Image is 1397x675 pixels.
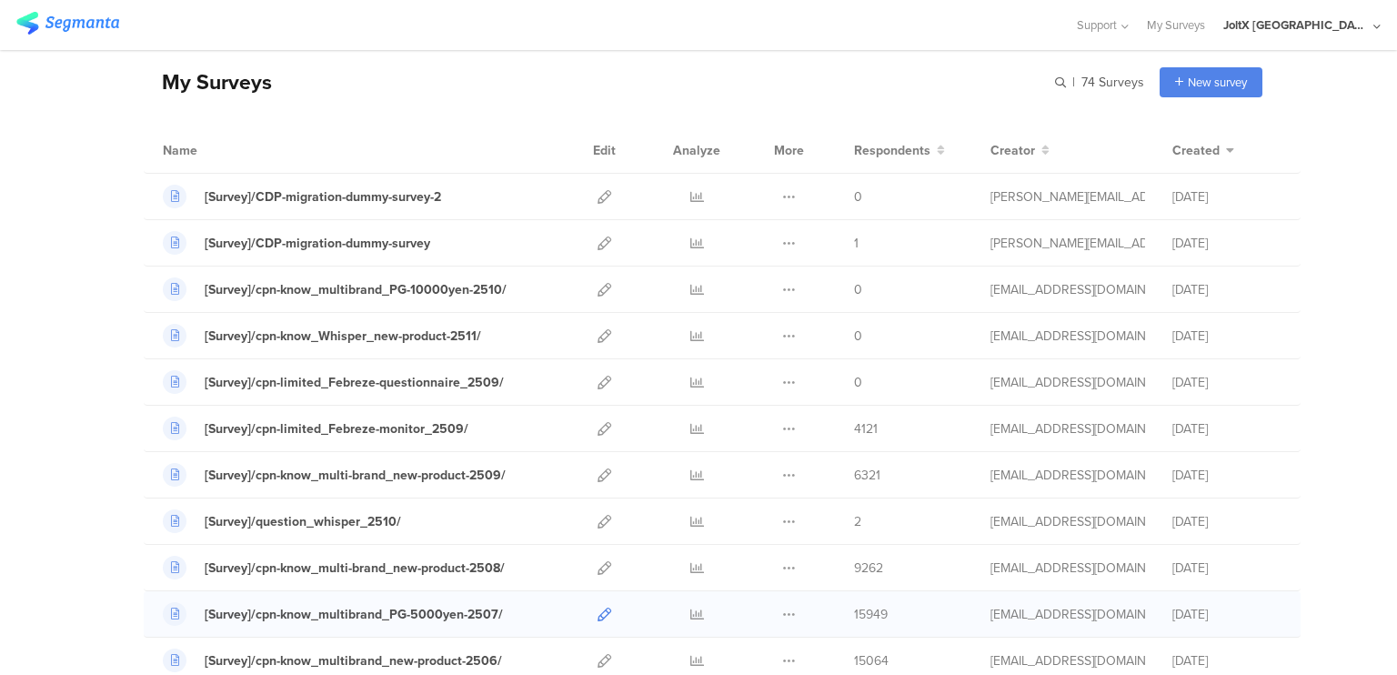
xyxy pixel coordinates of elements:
button: Creator [990,141,1050,160]
div: [Survey]/cpn-know_multibrand_new-product-2506/ [205,651,502,670]
span: Respondents [854,141,930,160]
span: 0 [854,327,862,346]
div: More [769,127,809,173]
div: [Survey]/cpn-know_multibrand_PG-10000yen-2510/ [205,280,507,299]
div: [Survey]/cpn-know_multi-brand_new-product-2509/ [205,466,506,485]
div: Analyze [669,127,724,173]
a: [Survey]/cpn-limited_Febreze-monitor_2509/ [163,417,468,440]
div: Edit [585,127,624,173]
div: kumai.ik@pg.com [990,280,1145,299]
span: Creator [990,141,1035,160]
span: Created [1172,141,1220,160]
div: [DATE] [1172,466,1281,485]
a: [Survey]/CDP-migration-dummy-survey [163,231,430,255]
div: [Survey]/CDP-migration-dummy-survey-2 [205,187,441,207]
div: kumai.ik@pg.com [990,559,1145,578]
div: kumai.ik@pg.com [990,373,1145,392]
div: [DATE] [1172,280,1281,299]
div: [DATE] [1172,512,1281,531]
a: [Survey]/cpn-know_multibrand_new-product-2506/ [163,649,502,672]
span: 2 [854,512,861,531]
a: [Survey]/cpn-know_multibrand_PG-10000yen-2510/ [163,277,507,301]
div: [DATE] [1172,373,1281,392]
span: 9262 [854,559,883,578]
div: kumai.ik@pg.com [990,419,1145,438]
div: [DATE] [1172,605,1281,624]
a: [Survey]/cpn-know_multibrand_PG-5000yen-2507/ [163,602,503,626]
span: 4121 [854,419,878,438]
span: 0 [854,187,862,207]
a: [Survey]/cpn-limited_Febreze-questionnaire_2509/ [163,370,504,394]
div: [Survey]/cpn-limited_Febreze-monitor_2509/ [205,419,468,438]
div: kumai.ik@pg.com [990,327,1145,346]
div: [DATE] [1172,419,1281,438]
span: Support [1077,16,1117,34]
div: [Survey]/question_whisper_2510/ [205,512,401,531]
span: 1 [854,234,859,253]
div: [Survey]/cpn-know_Whisper_new-product-2511/ [205,327,481,346]
div: praharaj.sp.1@pg.com [990,187,1145,207]
div: [DATE] [1172,187,1281,207]
div: My Surveys [144,66,272,97]
span: 74 Surveys [1081,73,1144,92]
div: [DATE] [1172,327,1281,346]
div: [DATE] [1172,234,1281,253]
span: 6321 [854,466,880,485]
div: kumai.ik@pg.com [990,651,1145,670]
img: segmanta logo [16,12,119,35]
button: Respondents [854,141,945,160]
a: [Survey]/cpn-know_multi-brand_new-product-2508/ [163,556,505,579]
a: [Survey]/question_whisper_2510/ [163,509,401,533]
div: [Survey]/CDP-migration-dummy-survey [205,234,430,253]
div: kumai.ik@pg.com [990,512,1145,531]
div: JoltX [GEOGRAPHIC_DATA] [1223,16,1369,34]
button: Created [1172,141,1234,160]
span: 15064 [854,651,889,670]
div: [DATE] [1172,651,1281,670]
div: [Survey]/cpn-know_multibrand_PG-5000yen-2507/ [205,605,503,624]
span: 15949 [854,605,888,624]
span: 0 [854,280,862,299]
div: Name [163,141,272,160]
div: praharaj.sp.1@pg.com [990,234,1145,253]
div: [Survey]/cpn-limited_Febreze-questionnaire_2509/ [205,373,504,392]
div: [DATE] [1172,559,1281,578]
a: [Survey]/cpn-know_multi-brand_new-product-2509/ [163,463,506,487]
span: 0 [854,373,862,392]
div: kumai.ik@pg.com [990,605,1145,624]
a: [Survey]/CDP-migration-dummy-survey-2 [163,185,441,208]
a: [Survey]/cpn-know_Whisper_new-product-2511/ [163,324,481,348]
span: | [1070,73,1078,92]
span: New survey [1188,74,1247,91]
div: kumai.ik@pg.com [990,466,1145,485]
div: [Survey]/cpn-know_multi-brand_new-product-2508/ [205,559,505,578]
